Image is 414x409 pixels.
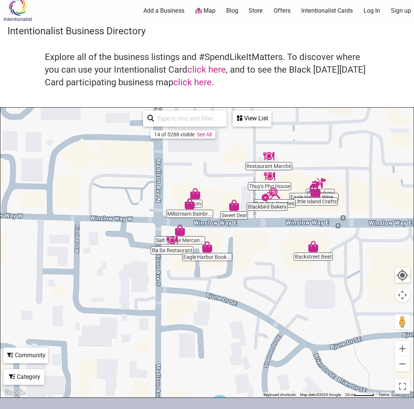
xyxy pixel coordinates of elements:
button: Zoom in [395,341,410,356]
div: Eagle Harbor Wine Company [308,181,320,193]
a: click here [187,64,226,75]
img: Google [2,388,27,397]
h3: Intentionalist Business Directory [7,24,407,38]
button: Zoom out [395,356,410,371]
a: Sign up [391,7,411,15]
a: See All [197,131,212,137]
div: Sweet Deal [228,200,240,211]
button: Map Scale: 20 m per 50 pixels [343,392,376,397]
a: Offers [274,7,290,15]
button: Your Location [395,268,410,283]
a: Terms (opens in new tab) [379,393,389,397]
div: Plum [190,188,201,199]
div: Thuy's Pho House [264,171,275,182]
div: Community [4,348,47,362]
div: Filter by Community [3,348,48,363]
div: Ba Sa Restaurant [166,235,178,246]
div: Type to search and filter [143,111,227,127]
div: See a list of the visible businesses [233,111,271,127]
div: 14 of 5288 visible [154,131,194,137]
a: Add a Business [143,7,184,15]
div: Blackbird Bakery [262,191,273,202]
div: Restaurant Marché [263,150,274,162]
button: Toggle fullscreen view [395,378,411,394]
button: Keyboard shortcuts [264,392,296,397]
input: Type to find and filter... [154,111,222,126]
a: Blog [226,7,238,15]
a: Map [195,7,215,15]
div: Millstream Bainbridge [184,198,195,209]
span: Map data ©2025 Google [300,393,341,397]
div: View List [233,111,271,126]
a: Intentionalist Cards [301,7,353,15]
a: Store [249,7,263,15]
a: Log In [364,7,380,15]
a: Open this area in Google Maps (opens a new window) [2,388,27,397]
a: click here [173,77,212,88]
div: Category [4,370,44,384]
div: B.I. Barkery [315,177,326,188]
div: Bon Bon Candies [269,188,280,199]
h4: Explore all of the business listings and #SpendLikeItMatters. To discover where you can use your ... [45,51,369,89]
div: Filter by category [3,369,44,385]
div: Little Island Crafts [310,186,321,197]
div: Backstreet Beat [308,241,319,252]
button: Map camera controls [395,288,410,302]
span: 20 m [345,393,354,397]
div: Eagle Harbor Book Company [202,241,213,253]
div: Salt House Mercantile [174,225,186,236]
button: Drag Pegman onto the map to open Street View [395,314,410,329]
